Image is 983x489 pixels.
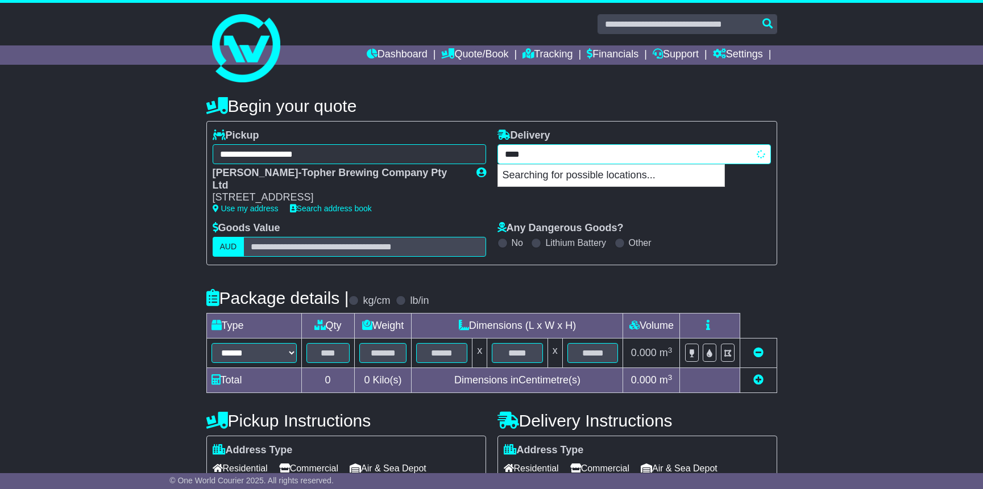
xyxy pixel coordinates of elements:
[713,45,763,65] a: Settings
[587,45,638,65] a: Financials
[668,346,673,354] sup: 3
[653,45,699,65] a: Support
[660,374,673,386] span: m
[660,347,673,358] span: m
[169,476,334,485] span: © One World Courier 2025. All rights reserved.
[504,459,559,477] span: Residential
[631,374,657,386] span: 0.000
[206,289,349,307] h4: Package details |
[206,97,777,115] h4: Begin your quote
[354,314,412,338] td: Weight
[498,165,724,186] p: Searching for possible locations...
[410,295,429,307] label: lb/in
[753,347,764,358] a: Remove this item
[290,204,372,213] a: Search address book
[363,295,390,307] label: kg/cm
[629,237,652,248] label: Other
[301,368,354,393] td: 0
[623,314,680,338] td: Volume
[412,314,623,338] td: Dimensions (L x W x H)
[668,373,673,382] sup: 3
[213,222,280,235] label: Goods Value
[213,191,465,204] div: [STREET_ADDRESS]
[641,459,717,477] span: Air & Sea Depot
[213,444,293,457] label: Address Type
[497,129,550,142] label: Delivery
[570,459,629,477] span: Commercial
[350,459,426,477] span: Air & Sea Depot
[213,129,259,142] label: Pickup
[412,368,623,393] td: Dimensions in Centimetre(s)
[367,45,428,65] a: Dashboard
[206,314,301,338] td: Type
[512,237,523,248] label: No
[213,204,279,213] a: Use my address
[301,314,354,338] td: Qty
[504,444,584,457] label: Address Type
[631,347,657,358] span: 0.000
[545,237,606,248] label: Lithium Battery
[213,459,268,477] span: Residential
[279,459,338,477] span: Commercial
[213,167,465,191] div: [PERSON_NAME]-Topher Brewing Company Pty Ltd
[497,222,624,235] label: Any Dangerous Goods?
[522,45,573,65] a: Tracking
[548,338,562,368] td: x
[364,374,370,386] span: 0
[206,411,486,430] h4: Pickup Instructions
[441,45,508,65] a: Quote/Book
[213,237,244,257] label: AUD
[497,411,777,430] h4: Delivery Instructions
[354,368,412,393] td: Kilo(s)
[206,368,301,393] td: Total
[472,338,487,368] td: x
[753,374,764,386] a: Add new item
[497,144,771,164] typeahead: Please provide city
